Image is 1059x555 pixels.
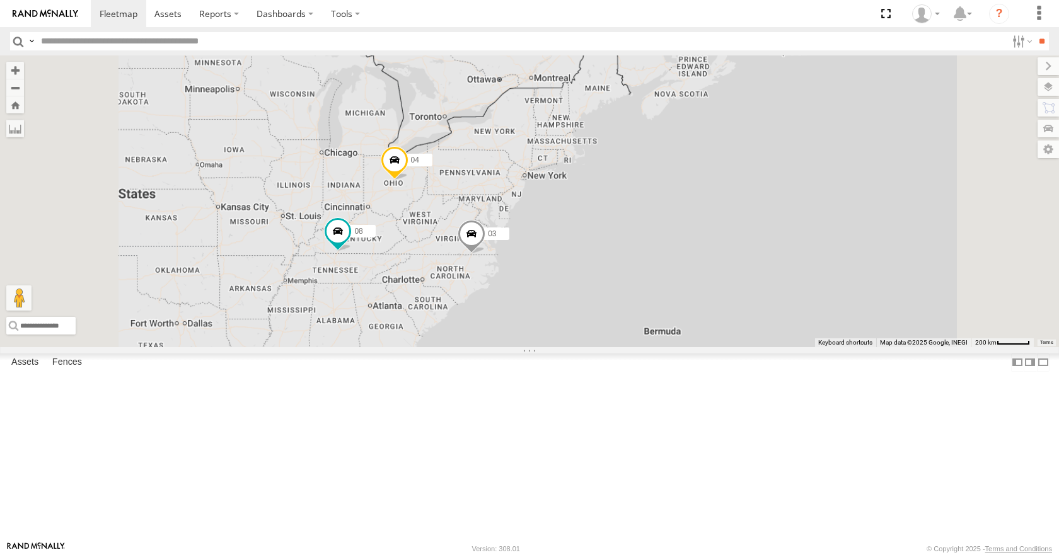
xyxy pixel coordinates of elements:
a: Terms and Conditions [985,545,1052,552]
button: Map Scale: 200 km per 49 pixels [971,338,1034,347]
img: rand-logo.svg [13,9,78,18]
span: 04 [411,156,419,164]
button: Zoom Home [6,96,24,113]
label: Assets [5,354,45,372]
a: Terms (opens in new tab) [1040,340,1053,345]
label: Measure [6,120,24,137]
label: Dock Summary Table to the Left [1011,353,1024,372]
span: 08 [354,227,362,236]
span: 03 [488,229,496,238]
a: Visit our Website [7,542,65,555]
label: Fences [46,354,88,372]
button: Zoom in [6,62,24,79]
i: ? [989,4,1009,24]
label: Search Filter Options [1007,32,1034,50]
label: Map Settings [1038,140,1059,158]
div: © Copyright 2025 - [927,545,1052,552]
span: 200 km [975,339,997,346]
span: Map data ©2025 Google, INEGI [880,339,968,346]
button: Drag Pegman onto the map to open Street View [6,285,32,311]
button: Zoom out [6,79,24,96]
div: Aaron Kuchrawy [908,4,944,23]
div: Version: 308.01 [472,545,520,552]
label: Hide Summary Table [1037,353,1050,372]
label: Search Query [26,32,37,50]
button: Keyboard shortcuts [818,338,872,347]
label: Dock Summary Table to the Right [1024,353,1036,372]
